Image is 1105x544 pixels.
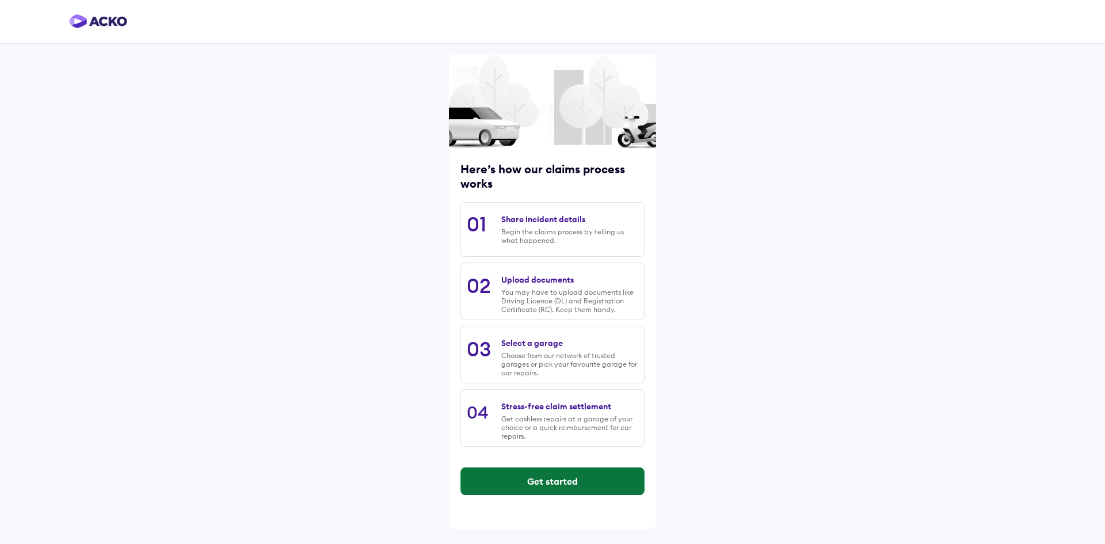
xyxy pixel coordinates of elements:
div: Share incident details [501,214,585,225]
div: 04 [467,401,489,423]
div: Select a garage [501,338,563,348]
div: Get cashless repairs at a garage of your choice or a quick reimbursement for car repairs. [501,414,638,440]
div: Begin the claims process by telling us what happened. [501,227,638,245]
div: 01 [467,211,486,237]
div: 02 [467,273,491,298]
img: trees [449,19,656,180]
div: 03 [467,336,491,362]
div: You may have to upload documents like Driving Licence (DL) and Registration Certificate (RC). Kee... [501,288,638,314]
div: Upload documents [501,275,574,285]
button: Get started [461,467,644,495]
div: Choose from our network of trusted garages or pick your favourite garage for car repairs. [501,351,638,377]
img: horizontal-gradient.png [69,14,127,28]
div: Stress-free claim settlement [501,401,611,412]
img: car and scooter [449,105,656,149]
